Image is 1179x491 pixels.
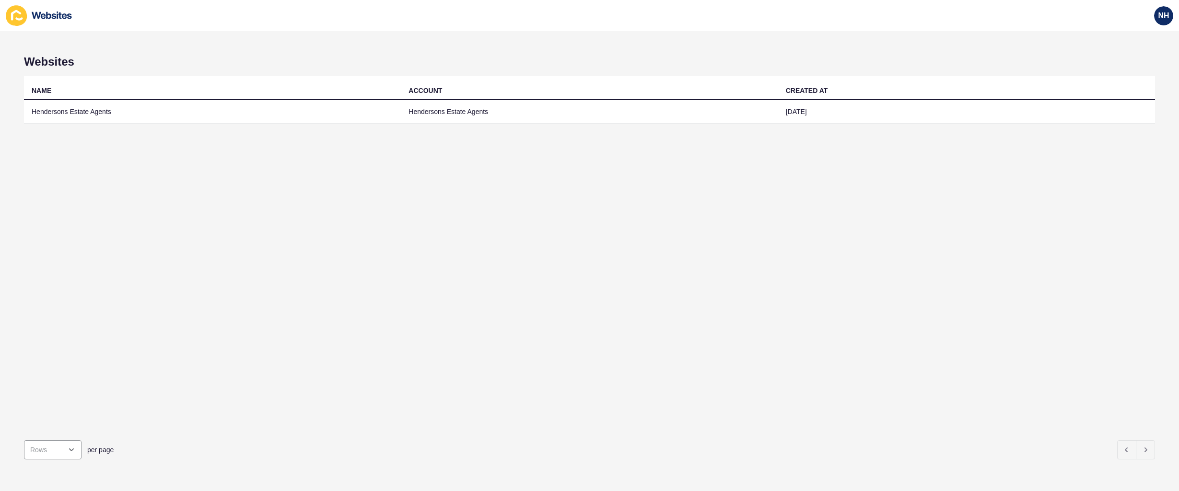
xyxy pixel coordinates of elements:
td: [DATE] [778,100,1155,124]
td: Hendersons Estate Agents [401,100,778,124]
h1: Websites [24,55,1155,69]
div: NAME [32,86,51,95]
span: per page [87,445,114,455]
td: Hendersons Estate Agents [24,100,401,124]
div: open menu [24,440,82,459]
div: ACCOUNT [409,86,442,95]
span: NH [1158,11,1169,21]
div: CREATED AT [786,86,828,95]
